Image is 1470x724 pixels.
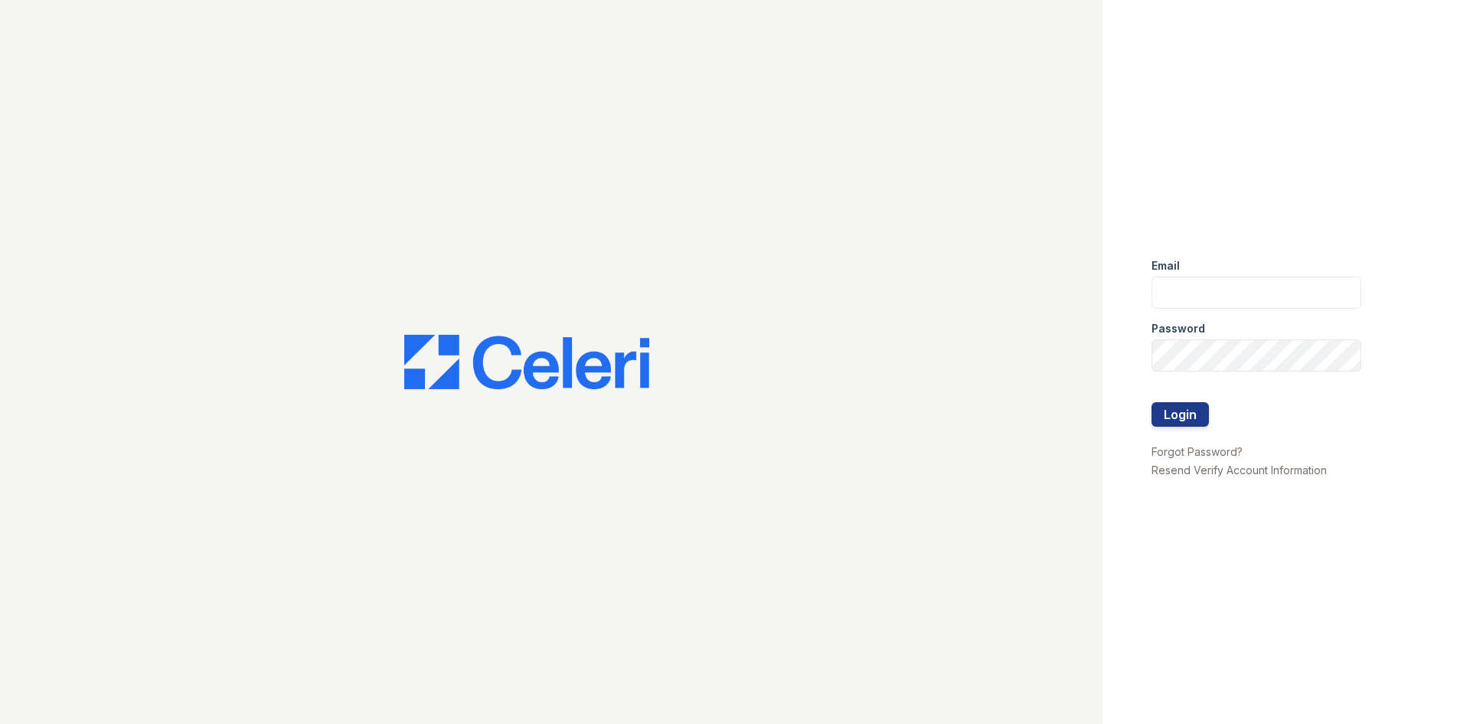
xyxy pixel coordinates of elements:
[1151,321,1205,336] label: Password
[1151,464,1327,477] a: Resend Verify Account Information
[1151,402,1209,427] button: Login
[404,335,649,390] img: CE_Logo_Blue-a8612792a0a2168367f1c8372b55b34899dd931a85d93a1a3d3e32e68fde9ad4.png
[1151,445,1243,458] a: Forgot Password?
[1151,258,1180,274] label: Email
